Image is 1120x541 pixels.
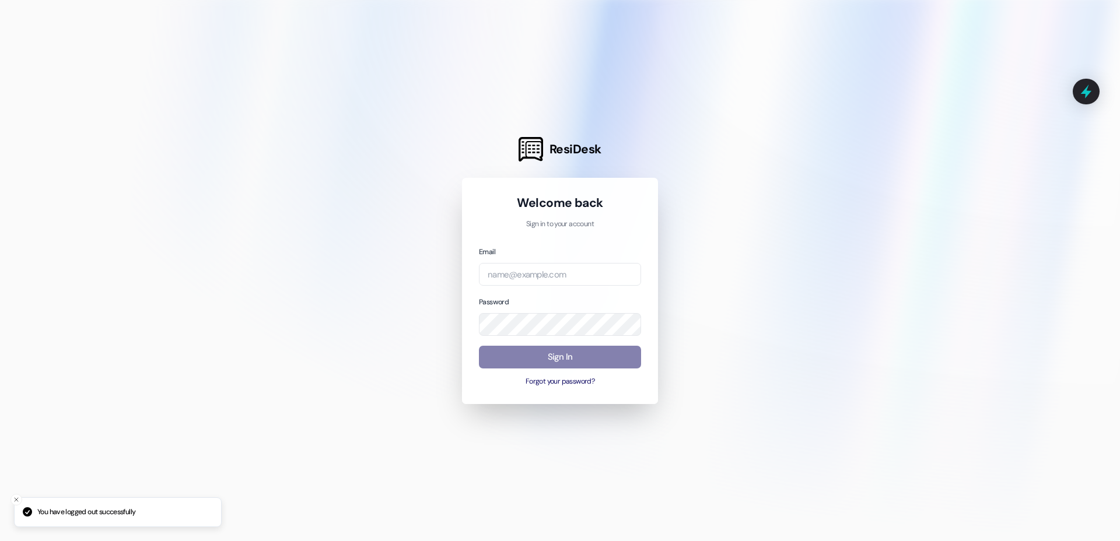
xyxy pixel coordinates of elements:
[479,195,641,211] h1: Welcome back
[479,247,495,257] label: Email
[10,494,22,505] button: Close toast
[479,219,641,230] p: Sign in to your account
[479,346,641,368] button: Sign In
[479,263,641,286] input: name@example.com
[479,377,641,387] button: Forgot your password?
[479,297,509,307] label: Password
[519,137,543,161] img: ResiDesk Logo
[37,507,135,518] p: You have logged out successfully
[549,141,601,157] span: ResiDesk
